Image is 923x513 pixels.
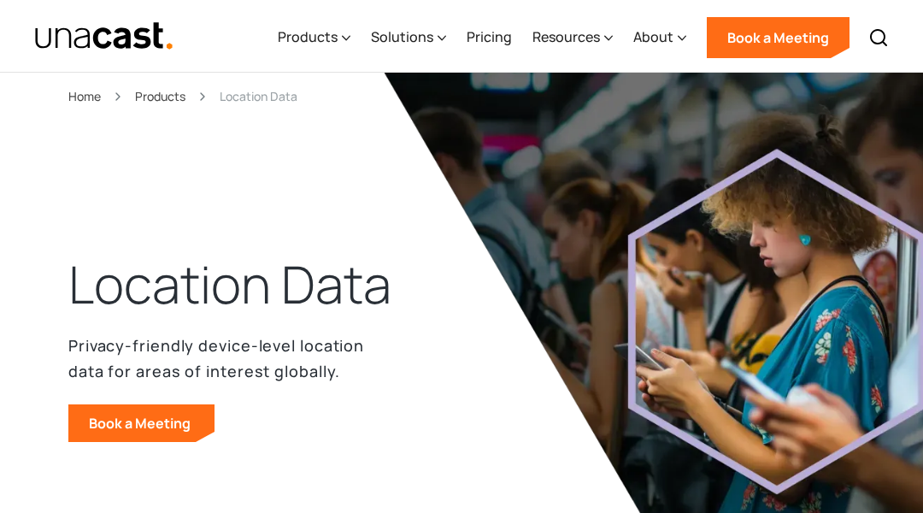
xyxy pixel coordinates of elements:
[532,27,600,47] div: Resources
[278,27,338,47] div: Products
[68,251,391,319] h1: Location Data
[467,3,512,73] a: Pricing
[68,86,101,106] a: Home
[633,27,673,47] div: About
[371,27,433,47] div: Solutions
[68,404,215,442] a: Book a Meeting
[278,3,350,73] div: Products
[68,333,393,384] p: Privacy-friendly device-level location data for areas of interest globally.
[371,3,446,73] div: Solutions
[633,3,686,73] div: About
[135,86,185,106] a: Products
[34,21,173,51] a: home
[707,17,850,58] a: Book a Meeting
[220,86,297,106] div: Location Data
[34,21,173,51] img: Unacast text logo
[532,3,613,73] div: Resources
[868,27,889,48] img: Search icon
